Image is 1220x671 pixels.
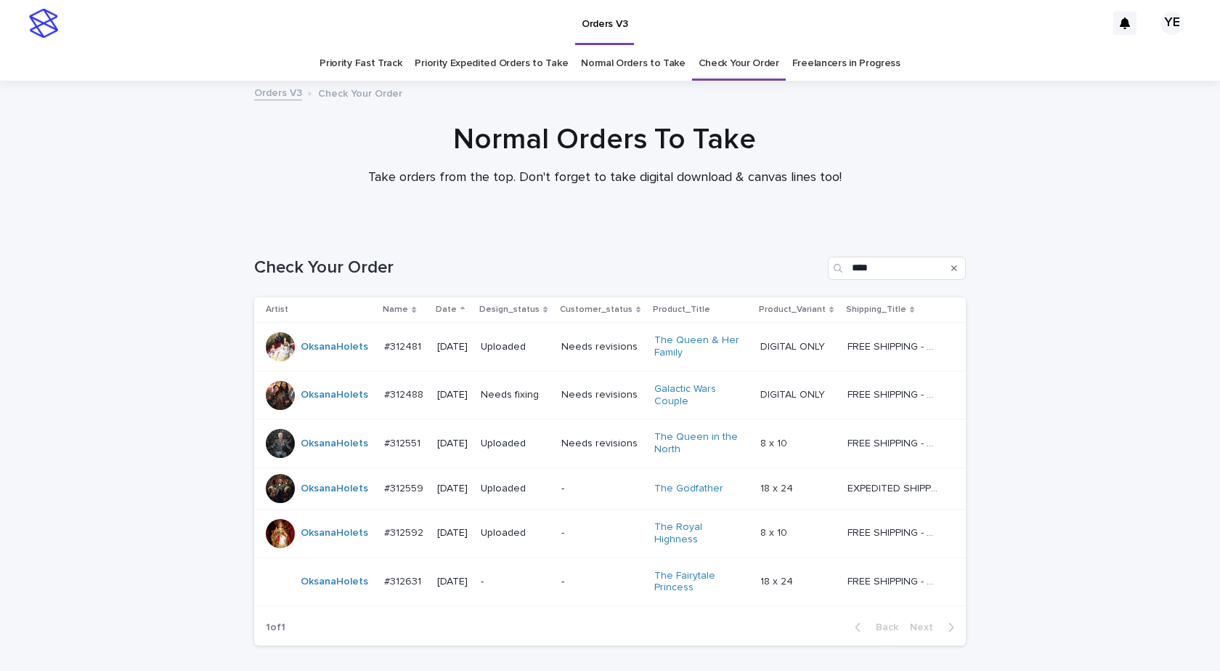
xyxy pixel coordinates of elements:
p: - [561,576,643,588]
a: OksanaHolets [301,527,368,539]
a: The Royal Highness [654,521,745,546]
p: [DATE] [437,576,469,588]
p: Customer_status [560,302,633,318]
span: Next [910,622,942,632]
button: Back [843,621,904,634]
a: OksanaHolets [301,576,368,588]
p: Date [436,302,457,318]
p: FREE SHIPPING - preview in 1-2 business days, after your approval delivery will take 5-10 b.d. [847,338,941,353]
tr: OksanaHolets #312631#312631 [DATE]--The Fairytale Princess 18 x 2418 x 24 FREE SHIPPING - preview... [254,558,966,606]
p: #312481 [384,338,424,353]
p: Uploaded [481,438,549,450]
p: Product_Title [653,302,710,318]
a: Priority Fast Track [320,47,402,81]
a: The Godfather [654,483,723,495]
p: Product_Variant [759,302,826,318]
p: FREE SHIPPING - preview in 1-2 business days, after your approval delivery will take 5-10 b.d. [847,524,941,539]
a: OksanaHolets [301,389,368,401]
p: #312592 [384,524,426,539]
tr: OksanaHolets #312488#312488 [DATE]Needs fixingNeeds revisionsGalactic Wars Couple DIGITAL ONLYDIG... [254,371,966,419]
a: Check Your Order [699,47,779,81]
a: OksanaHolets [301,341,368,353]
p: Name [383,302,408,318]
a: OksanaHolets [301,438,368,450]
input: Search [828,257,966,280]
p: Needs fixing [481,389,549,401]
p: [DATE] [437,483,469,495]
p: [DATE] [437,389,469,401]
p: Needs revisions [561,438,643,450]
p: 1 of 1 [254,610,297,646]
button: Next [904,621,966,634]
tr: OksanaHolets #312481#312481 [DATE]UploadedNeeds revisionsThe Queen & Her Family DIGITAL ONLYDIGIT... [254,323,966,371]
p: Needs revisions [561,389,643,401]
span: Back [867,622,898,632]
p: DIGITAL ONLY [760,386,828,401]
a: Normal Orders to Take [581,47,686,81]
tr: OksanaHolets #312551#312551 [DATE]UploadedNeeds revisionsThe Queen in the North 8 x 108 x 10 FREE... [254,419,966,468]
p: DIGITAL ONLY [760,338,828,353]
h1: Normal Orders To Take [249,122,961,157]
p: 18 x 24 [760,573,796,588]
p: - [481,576,549,588]
p: Uploaded [481,483,549,495]
a: Orders V3 [254,84,302,100]
p: 18 x 24 [760,480,796,495]
p: Uploaded [481,527,549,539]
div: YE [1160,12,1184,35]
p: - [561,483,643,495]
a: The Queen in the North [654,431,745,456]
tr: OksanaHolets #312559#312559 [DATE]Uploaded-The Godfather 18 x 2418 x 24 EXPEDITED SHIPPING - prev... [254,467,966,509]
p: #312488 [384,386,426,401]
a: The Fairytale Princess [654,570,745,595]
p: FREE SHIPPING - preview in 1-2 business days, after your approval delivery will take 5-10 b.d. [847,435,941,450]
p: [DATE] [437,341,469,353]
p: Shipping_Title [846,302,906,318]
p: 8 x 10 [760,435,790,450]
p: Design_status [479,302,540,318]
a: OksanaHolets [301,483,368,495]
a: Freelancers in Progress [792,47,900,81]
p: #312631 [384,573,424,588]
p: - [561,527,643,539]
a: Galactic Wars Couple [654,383,745,408]
p: EXPEDITED SHIPPING - preview in 1 business day; delivery up to 5 business days after your approval. [847,480,941,495]
p: Artist [266,302,288,318]
p: [DATE] [437,438,469,450]
p: #312551 [384,435,423,450]
p: Take orders from the top. Don't forget to take digital download & canvas lines too! [314,170,895,186]
p: #312559 [384,480,426,495]
tr: OksanaHolets #312592#312592 [DATE]Uploaded-The Royal Highness 8 x 108 x 10 FREE SHIPPING - previe... [254,509,966,558]
a: The Queen & Her Family [654,334,745,359]
p: Needs revisions [561,341,643,353]
p: Uploaded [481,341,549,353]
a: Priority Expedited Orders to Take [415,47,568,81]
p: 8 x 10 [760,524,790,539]
img: stacker-logo-s-only.png [29,9,58,38]
p: FREE SHIPPING - preview in 1-2 business days, after your approval delivery will take 5-10 b.d. [847,386,941,401]
p: Check Your Order [318,84,402,100]
p: FREE SHIPPING - preview in 1-2 business days, after your approval delivery will take 5-10 b.d. [847,573,941,588]
p: [DATE] [437,527,469,539]
h1: Check Your Order [254,257,822,278]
